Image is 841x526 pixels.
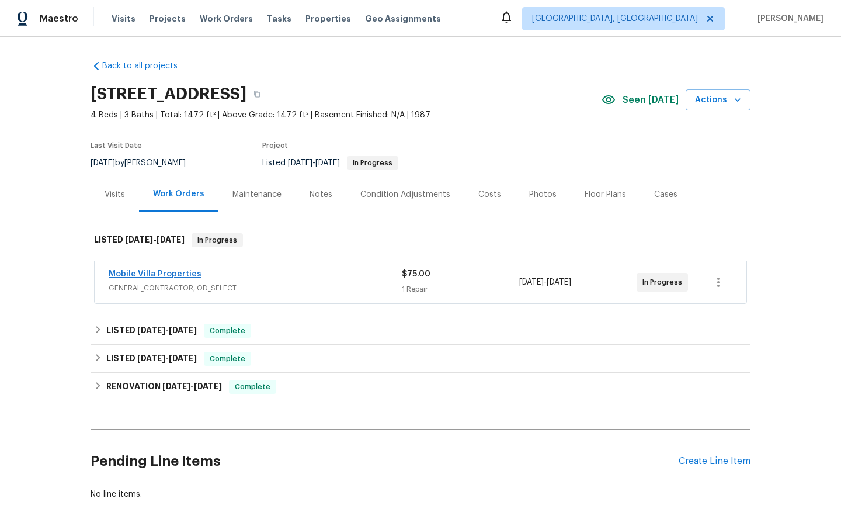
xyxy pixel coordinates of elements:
div: Visits [105,189,125,200]
span: [GEOGRAPHIC_DATA], [GEOGRAPHIC_DATA] [532,13,698,25]
h2: [STREET_ADDRESS] [91,88,246,100]
div: Notes [310,189,332,200]
span: Listed [262,159,398,167]
span: - [288,159,340,167]
span: Actions [695,93,741,108]
div: RENOVATION [DATE]-[DATE]Complete [91,373,750,401]
h2: Pending Line Items [91,434,679,489]
div: LISTED [DATE]-[DATE]Complete [91,345,750,373]
span: [DATE] [519,278,544,286]
span: Complete [205,325,250,337]
span: GENERAL_CONTRACTOR, OD_SELECT [109,282,402,294]
span: Complete [205,353,250,365]
span: Geo Assignments [365,13,441,25]
span: [DATE] [169,326,197,334]
div: Work Orders [153,188,204,200]
span: [DATE] [315,159,340,167]
div: No line items. [91,489,750,500]
span: [DATE] [547,278,571,286]
span: In Progress [193,234,242,246]
span: - [125,236,185,244]
h6: LISTED [106,352,197,366]
span: Tasks [267,15,291,23]
span: Project [262,142,288,149]
span: Projects [150,13,186,25]
span: Work Orders [200,13,253,25]
span: In Progress [642,276,687,288]
span: - [162,382,222,390]
span: - [137,354,197,362]
span: Maestro [40,13,78,25]
span: Last Visit Date [91,142,142,149]
span: [DATE] [169,354,197,362]
div: Condition Adjustments [360,189,450,200]
span: Visits [112,13,135,25]
span: [DATE] [157,236,185,244]
button: Actions [686,89,750,111]
span: 4 Beds | 3 Baths | Total: 1472 ft² | Above Grade: 1472 ft² | Basement Finished: N/A | 1987 [91,109,602,121]
span: [DATE] [125,236,153,244]
span: [DATE] [137,326,165,334]
a: Back to all projects [91,60,203,72]
span: [DATE] [288,159,312,167]
span: [DATE] [194,382,222,390]
a: Mobile Villa Properties [109,270,201,278]
h6: LISTED [94,233,185,247]
span: [DATE] [162,382,190,390]
span: In Progress [348,160,397,167]
div: Costs [478,189,501,200]
span: Properties [305,13,351,25]
div: Cases [654,189,677,200]
button: Copy Address [246,84,267,105]
div: Maintenance [232,189,282,200]
div: LISTED [DATE]-[DATE]Complete [91,317,750,345]
div: Floor Plans [585,189,626,200]
div: Photos [529,189,557,200]
span: $75.00 [402,270,430,278]
span: [DATE] [91,159,115,167]
span: [PERSON_NAME] [753,13,823,25]
span: - [519,276,571,288]
div: Create Line Item [679,456,750,467]
h6: RENOVATION [106,380,222,394]
div: 1 Repair [402,283,519,295]
div: LISTED [DATE]-[DATE]In Progress [91,222,750,259]
span: - [137,326,197,334]
span: Complete [230,381,275,393]
span: [DATE] [137,354,165,362]
h6: LISTED [106,324,197,338]
span: Seen [DATE] [623,94,679,106]
div: by [PERSON_NAME] [91,156,200,170]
